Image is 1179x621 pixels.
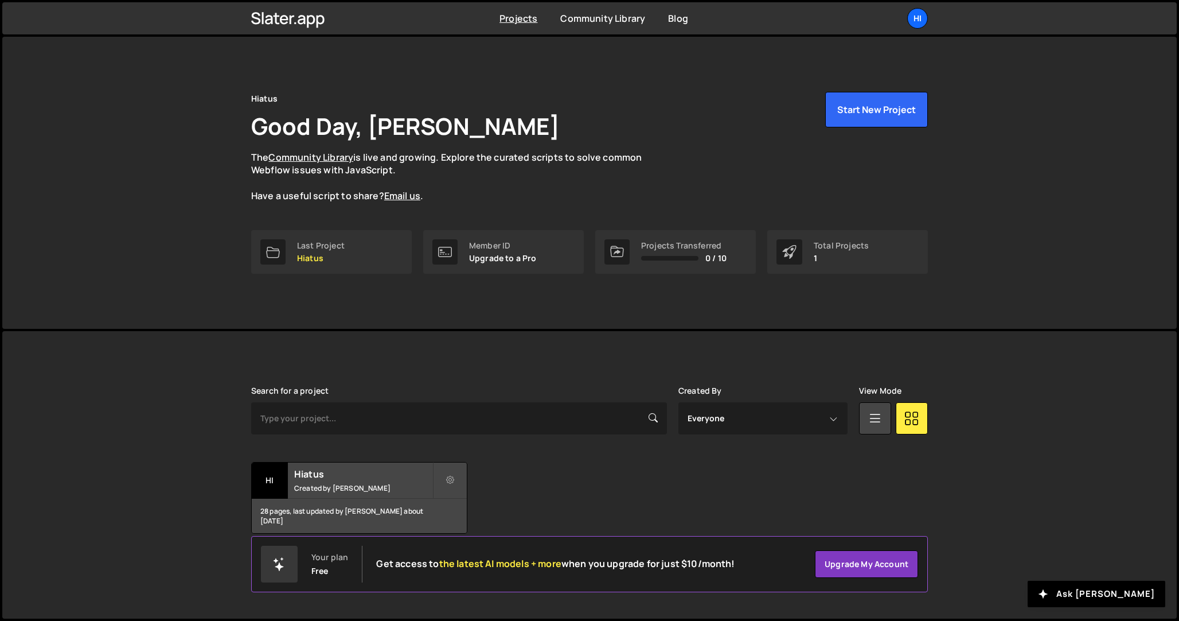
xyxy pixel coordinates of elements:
div: Member ID [469,241,537,250]
a: Upgrade my account [815,550,918,578]
div: Total Projects [814,241,869,250]
a: Last Project Hiatus [251,230,412,274]
label: Created By [678,386,722,395]
label: View Mode [859,386,901,395]
button: Start New Project [825,92,928,127]
h2: Get access to when you upgrade for just $10/month! [376,558,735,569]
div: 28 pages, last updated by [PERSON_NAME] about [DATE] [252,499,467,533]
a: Community Library [268,151,353,164]
h2: Hiatus [294,468,432,480]
label: Search for a project [251,386,329,395]
a: Hi [907,8,928,29]
div: Free [311,566,329,576]
a: Email us [384,189,420,202]
h1: Good Day, [PERSON_NAME] [251,110,560,142]
a: Community Library [560,12,645,25]
div: Hi [252,463,288,499]
span: the latest AI models + more [439,557,561,570]
p: The is live and growing. Explore the curated scripts to solve common Webflow issues with JavaScri... [251,151,664,203]
div: Your plan [311,553,348,562]
div: Hiatus [251,92,278,106]
span: 0 / 10 [705,254,727,263]
p: Hiatus [297,254,345,263]
a: Hi Hiatus Created by [PERSON_NAME] 28 pages, last updated by [PERSON_NAME] about [DATE] [251,462,467,534]
input: Type your project... [251,402,667,434]
small: Created by [PERSON_NAME] [294,483,432,493]
div: Last Project [297,241,345,250]
a: Projects [499,12,537,25]
div: Projects Transferred [641,241,727,250]
button: Ask [PERSON_NAME] [1028,581,1165,607]
p: 1 [814,254,869,263]
p: Upgrade to a Pro [469,254,537,263]
a: Blog [668,12,688,25]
